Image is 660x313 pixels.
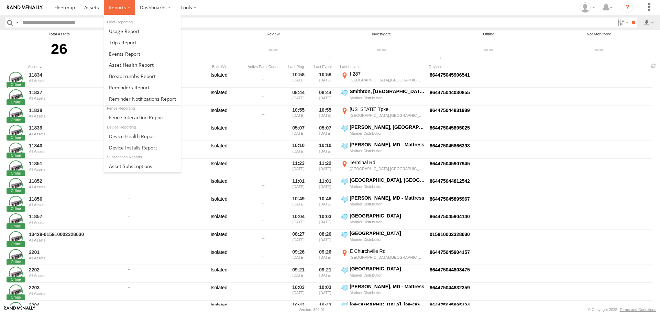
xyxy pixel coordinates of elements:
[350,106,425,112] div: [US_STATE] Tpke
[29,203,123,207] div: All Assets
[286,213,310,229] div: 10:04 [DATE]
[29,291,123,295] div: All Assets
[350,213,425,219] div: [GEOGRAPHIC_DATA]
[9,213,23,227] a: Click to View Asset Details
[29,132,123,136] div: All Assets
[9,89,23,103] a: Click to View Asset Details
[29,160,123,167] a: 11851
[313,159,337,176] div: 11:22 [DATE]
[221,37,324,61] div: Click to filter by Review
[29,273,123,278] div: All Assets
[313,124,337,141] div: 05:07 [DATE]
[104,160,181,172] a: Asset Subscriptions
[29,143,123,149] a: 11840
[313,248,337,265] div: 09:26 [DATE]
[350,248,425,254] div: E Churchville Rd
[350,202,425,206] div: Mariner Distribution
[350,273,425,278] div: Mariner Distribution
[286,71,310,87] div: 10:58 [DATE]
[29,284,123,291] a: 2203
[286,195,310,211] div: 10:49 [DATE]
[9,143,23,156] a: Click to View Asset Details
[313,266,337,282] div: 09:21 [DATE]
[350,255,425,260] div: [GEOGRAPHIC_DATA],[GEOGRAPHIC_DATA]
[29,196,123,202] a: 11856
[313,177,337,193] div: 11:01 [DATE]
[286,248,310,265] div: 09:26 [DATE]
[29,167,123,171] div: All Assets
[9,231,23,245] a: Click to View Asset Details
[313,213,337,229] div: 10:03 [DATE]
[286,142,310,158] div: 10:10 [DATE]
[350,177,425,183] div: [GEOGRAPHIC_DATA], [GEOGRAPHIC_DATA] - Mattress
[286,266,310,282] div: 09:21 [DATE]
[29,231,123,237] a: 13429-015910002328030
[29,302,123,308] a: 2204
[430,285,470,290] a: Click to View Device Details
[221,56,232,61] div: Assets that have not communicated at least once with the server in the last 6hrs
[3,56,14,61] div: Total number of Enabled and Paused Assets
[350,184,425,189] div: Mariner Distribution
[286,64,310,69] div: Click to Sort
[286,230,310,247] div: 08:27 [DATE]
[649,63,658,69] span: Refresh
[29,96,123,100] div: All Assets
[299,308,325,312] div: Version: 309.01
[340,71,426,87] label: Click to View Event Location
[430,214,470,219] a: Click to View Device Details
[350,301,425,308] div: [GEOGRAPHIC_DATA], [GEOGRAPHIC_DATA] - Mattress
[350,96,425,100] div: Mariner Distribution
[430,178,470,184] a: Click to View Device Details
[29,178,123,184] a: 11852
[350,237,425,242] div: Mariner Distribution
[430,267,470,272] a: Click to View Device Details
[350,230,425,236] div: [GEOGRAPHIC_DATA]
[327,56,337,61] div: Assets that have not communicated with the server in the last 24hrs
[327,31,436,37] div: Investigate
[430,143,470,148] a: Click to View Device Details
[430,249,470,255] a: Click to View Device Details
[350,266,425,272] div: [GEOGRAPHIC_DATA]
[429,64,525,69] div: Devices
[104,112,181,123] a: Fence Interaction Report
[29,213,123,220] a: 11857
[3,37,115,61] div: 26
[9,72,23,86] a: Click to View Asset Details
[430,161,470,166] a: Click to View Device Details
[29,149,123,154] div: All Assets
[242,64,284,69] div: Active Fault Count
[29,249,123,255] a: 2201
[350,131,425,136] div: Mariner Distribution
[7,5,43,10] img: rand-logo.svg
[430,232,470,237] a: Click to View Device Details
[313,195,337,211] div: 10:48 [DATE]
[286,88,310,105] div: 08:44 [DATE]
[29,267,123,273] a: 2202
[286,124,310,141] div: 05:07 [DATE]
[104,25,181,37] a: Usage Report
[340,142,426,158] label: Click to View Event Location
[430,196,470,202] a: Click to View Device Details
[340,177,426,193] label: Click to View Event Location
[104,131,181,142] a: Device Health Report
[350,71,425,77] div: I-287
[340,266,426,282] label: Click to View Event Location
[14,18,20,27] label: Search Query
[350,78,425,82] div: [GEOGRAPHIC_DATA],[GEOGRAPHIC_DATA]
[615,18,629,27] label: Search Filter Options
[104,70,181,82] a: Breadcrumbs Report
[643,18,654,27] label: Export results as...
[350,113,425,118] div: [GEOGRAPHIC_DATA],[GEOGRAPHIC_DATA]
[104,48,181,59] a: Full Events Report
[340,213,426,229] label: Click to View Event Location
[350,159,425,166] div: Terminal Rd
[29,238,123,242] div: All Assets
[29,114,123,118] div: All Assets
[313,230,337,247] div: 08:26 [DATE]
[9,267,23,280] a: Click to View Asset Details
[350,142,425,148] div: [PERSON_NAME], MD - Mattress
[541,31,657,37] div: Not Monitored
[541,56,552,61] div: The health of these assets types is not monitored.
[438,56,448,61] div: Assets that have not communicated at least once with the server in the last 48hrs
[438,37,539,61] div: Click to filter by Offline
